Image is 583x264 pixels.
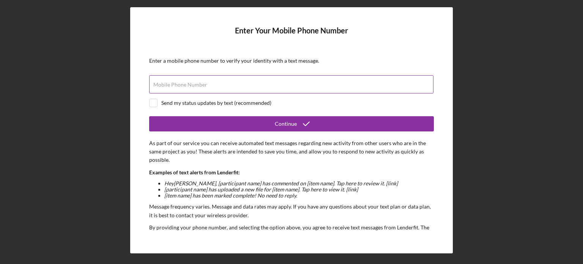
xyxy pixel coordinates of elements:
button: Continue [149,116,434,131]
div: Enter a mobile phone number to verify your identity with a text message. [149,58,434,64]
div: Send my status updates by text (recommended) [161,100,271,106]
p: Message frequency varies. Message and data rates may apply. If you have any questions about your ... [149,202,434,220]
p: Examples of text alerts from Lenderfit: [149,168,434,177]
li: [item name] has been marked complete! No need to reply. [164,193,434,199]
div: Continue [275,116,297,131]
li: Hey [PERSON_NAME] , [participant name] has commented on [item name]. Tap here to review it. [link] [164,180,434,187]
li: [participant name] has uploaded a new file for [item name]. Tap here to view it. [link] [164,187,434,193]
label: Mobile Phone Number [153,82,207,88]
p: By providing your phone number, and selecting the option above, you agree to receive text message... [149,223,434,249]
p: As part of our service you can receive automated text messages regarding new activity from other ... [149,139,434,164]
h4: Enter Your Mobile Phone Number [149,26,434,46]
